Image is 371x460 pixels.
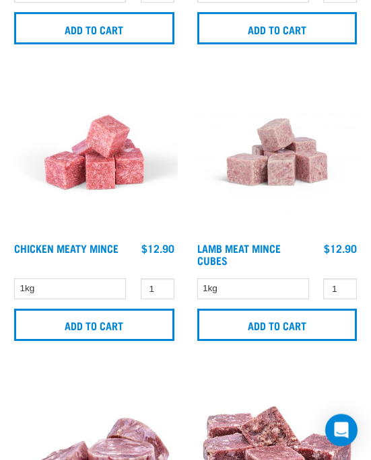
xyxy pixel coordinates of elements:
input: Add to cart [14,309,174,342]
input: 1 [141,279,174,300]
input: Add to cart [197,13,358,45]
div: Open Intercom Messenger [325,414,358,447]
input: Add to cart [197,309,358,342]
div: $12.90 [324,243,357,255]
div: $12.90 [141,243,174,255]
input: Add to cart [14,13,174,45]
input: 1 [323,279,357,300]
a: Chicken Meaty Mince [14,245,119,252]
a: Lamb Meat Mince Cubes [197,245,281,264]
img: Chicken Meaty Mince [11,69,178,236]
img: Lamb Meat Mince [194,69,361,236]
